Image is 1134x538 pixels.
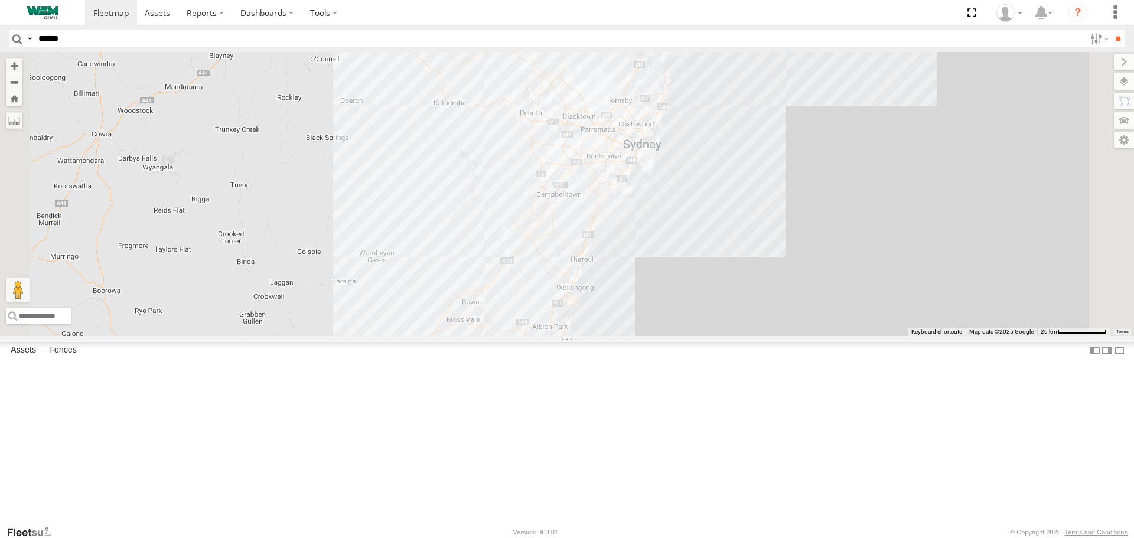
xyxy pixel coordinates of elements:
[1068,4,1087,22] i: ?
[1114,132,1134,148] label: Map Settings
[1065,529,1128,536] a: Terms and Conditions
[969,328,1034,335] span: Map data ©2025 Google
[1101,342,1113,359] label: Dock Summary Table to the Right
[1037,328,1110,336] button: Map Scale: 20 km per 80 pixels
[5,343,42,359] label: Assets
[6,112,22,129] label: Measure
[12,6,73,19] img: WEMCivilLogo.svg
[6,526,61,538] a: Visit our Website
[1113,342,1125,359] label: Hide Summary Table
[992,4,1027,22] div: Robert Towne
[25,30,34,47] label: Search Query
[1041,328,1057,335] span: 20 km
[1010,529,1128,536] div: © Copyright 2025 -
[1089,342,1101,359] label: Dock Summary Table to the Left
[6,90,22,106] button: Zoom Home
[43,343,83,359] label: Fences
[513,529,558,536] div: Version: 308.01
[911,328,962,336] button: Keyboard shortcuts
[6,58,22,74] button: Zoom in
[6,278,30,302] button: Drag Pegman onto the map to open Street View
[6,74,22,90] button: Zoom out
[1116,329,1129,334] a: Terms (opens in new tab)
[1086,30,1111,47] label: Search Filter Options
